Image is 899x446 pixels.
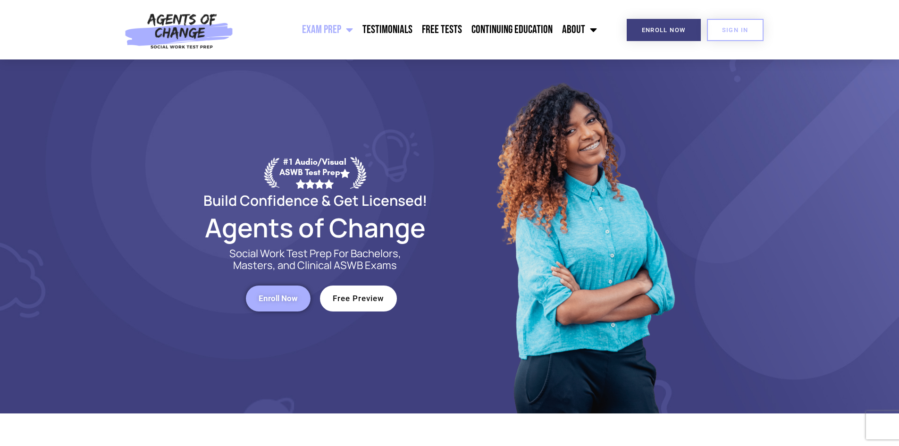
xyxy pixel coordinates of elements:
[722,27,748,33] span: SIGN IN
[320,286,397,311] a: Free Preview
[333,295,384,303] span: Free Preview
[181,217,450,238] h2: Agents of Change
[490,59,679,413] img: Website Image 1 (1)
[218,248,412,271] p: Social Work Test Prep For Bachelors, Masters, and Clinical ASWB Exams
[297,18,358,42] a: Exam Prep
[707,19,764,41] a: SIGN IN
[181,194,450,207] h2: Build Confidence & Get Licensed!
[358,18,417,42] a: Testimonials
[238,18,602,42] nav: Menu
[417,18,467,42] a: Free Tests
[259,295,298,303] span: Enroll Now
[557,18,602,42] a: About
[246,286,311,311] a: Enroll Now
[627,19,701,41] a: Enroll Now
[642,27,686,33] span: Enroll Now
[467,18,557,42] a: Continuing Education
[279,157,350,188] div: #1 Audio/Visual ASWB Test Prep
